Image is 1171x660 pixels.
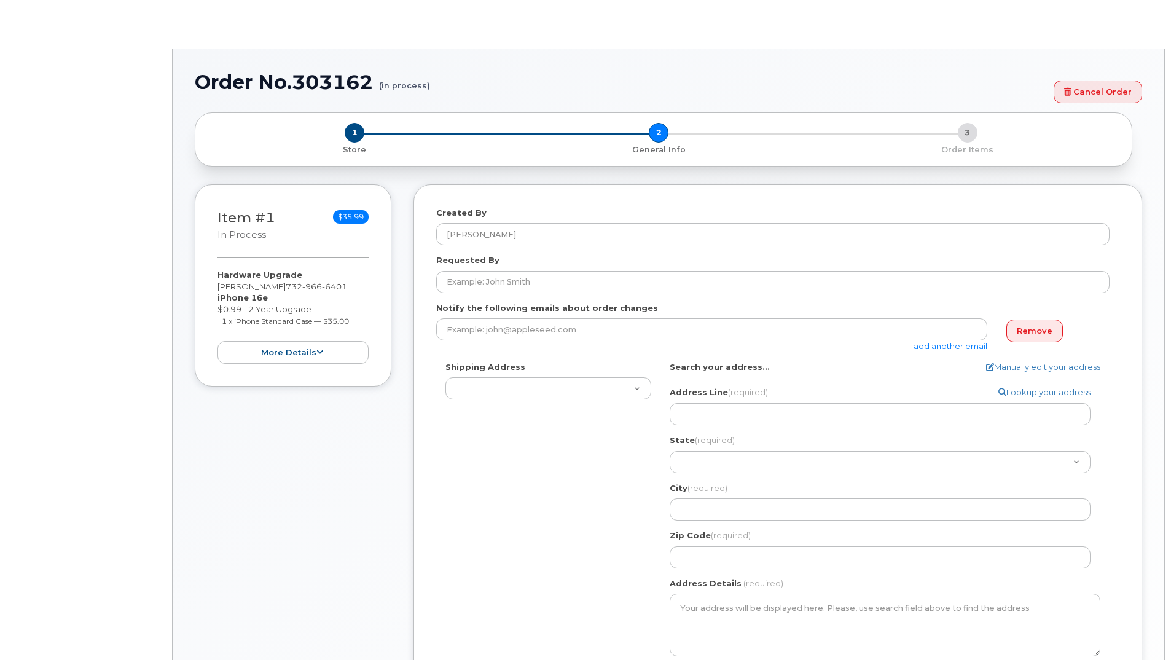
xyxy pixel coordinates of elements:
small: 1 x iPhone Standard Case — $35.00 [222,316,349,326]
strong: Hardware Upgrade [217,270,302,280]
a: 1 Store [205,143,504,155]
label: Shipping Address [445,361,525,373]
a: Manually edit your address [986,361,1100,373]
label: Notify the following emails about order changes [436,302,658,314]
span: (required) [728,387,768,397]
span: 1 [345,123,364,143]
span: $35.99 [333,210,369,224]
small: (in process) [379,71,430,90]
a: Cancel Order [1054,81,1142,103]
label: Search your address... [670,361,770,373]
h1: Order No.303162 [195,71,1048,93]
a: add another email [914,341,987,351]
strong: iPhone 16e [217,293,268,302]
span: 732 [286,281,347,291]
small: in process [217,229,266,240]
label: State [670,434,735,446]
span: 966 [302,281,322,291]
a: Remove [1006,320,1063,342]
label: Requested By [436,254,499,266]
button: more details [217,341,369,364]
span: (required) [687,483,727,493]
label: Address Details [670,578,742,589]
label: Address Line [670,387,768,398]
span: (required) [695,435,735,445]
div: [PERSON_NAME] $0.99 - 2 Year Upgrade [217,269,369,364]
input: Example: John Smith [436,271,1110,293]
span: 6401 [322,281,347,291]
p: Store [210,144,499,155]
input: Example: john@appleseed.com [436,318,987,340]
label: City [670,482,727,494]
h3: Item #1 [217,210,275,242]
span: (required) [711,530,751,540]
span: (required) [743,578,783,588]
a: Lookup your address [998,387,1091,398]
label: Zip Code [670,530,751,541]
label: Created By [436,207,487,219]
